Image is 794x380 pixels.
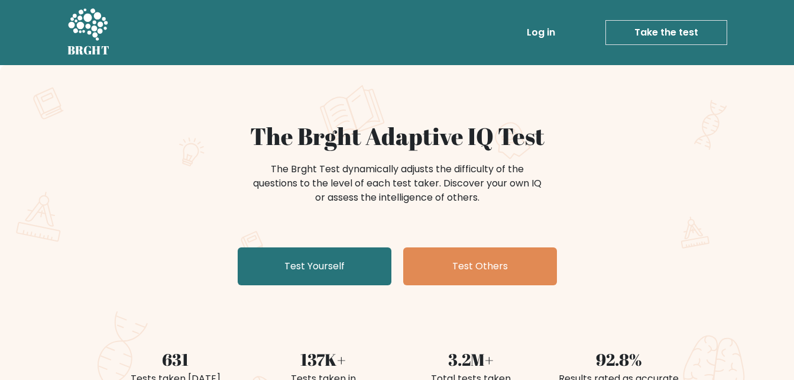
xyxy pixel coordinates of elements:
[238,247,391,285] a: Test Yourself
[257,347,390,372] div: 137K+
[67,43,110,57] h5: BRGHT
[404,347,538,372] div: 3.2M+
[605,20,727,45] a: Take the test
[249,162,545,205] div: The Brght Test dynamically adjusts the difficulty of the questions to the level of each test take...
[403,247,557,285] a: Test Others
[552,347,686,372] div: 92.8%
[522,21,560,44] a: Log in
[67,5,110,60] a: BRGHT
[109,122,686,150] h1: The Brght Adaptive IQ Test
[109,347,242,372] div: 631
